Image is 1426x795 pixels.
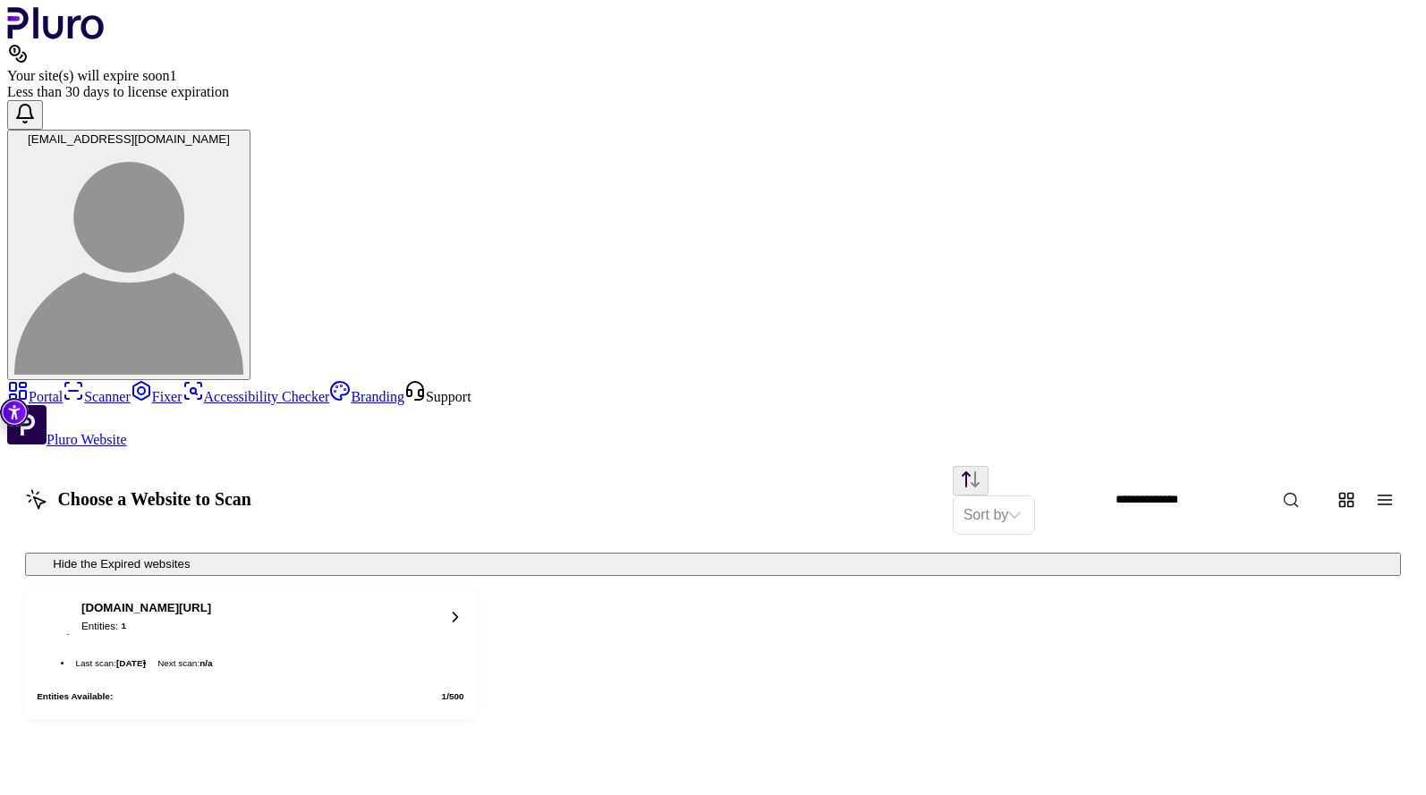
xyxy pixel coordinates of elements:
[1104,485,1360,516] input: Website Search
[122,619,127,634] div: 1
[329,389,404,404] a: Branding
[63,389,131,404] a: Scanner
[72,655,149,671] li: Last scan :
[404,389,471,404] a: Open Support screen
[953,495,1036,535] div: Set sorting
[7,380,1419,448] aside: Sidebar menu
[7,27,105,42] a: Logo
[81,601,211,616] div: [DOMAIN_NAME][URL]
[953,466,989,495] button: Change sorting direction
[25,488,251,512] h1: Choose a Website to Scan
[442,691,449,701] span: 1 /
[7,130,250,380] button: [EMAIL_ADDRESS][DOMAIN_NAME]lmwapwap@gmail.com
[131,389,182,404] a: Fixer
[169,68,176,83] span: 1
[28,132,230,146] span: [EMAIL_ADDRESS][DOMAIN_NAME]
[81,619,211,634] div: Entities:
[155,655,216,671] li: Next scan :
[116,658,146,668] span: [DATE]
[25,588,476,719] button: Website logo[DOMAIN_NAME][URL]Entities:1Last scan:[DATE]Next scan:n/aEntities Available:1/500
[199,658,212,668] span: n/a
[7,68,1419,84] div: Your site(s) will expire soon
[7,84,1419,100] div: Less than 30 days to license expiration
[37,691,113,701] div: Entities Available:
[7,389,63,404] a: Portal
[25,553,1401,576] button: Hide the Expired websites
[7,100,43,130] button: Open notifications, you have undefined new notifications
[1369,484,1402,517] button: Change content view type to table
[7,432,127,447] a: Open Pluro Website
[182,389,330,404] a: Accessibility Checker
[442,691,464,701] div: 500
[14,146,243,375] img: lmwapwap@gmail.com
